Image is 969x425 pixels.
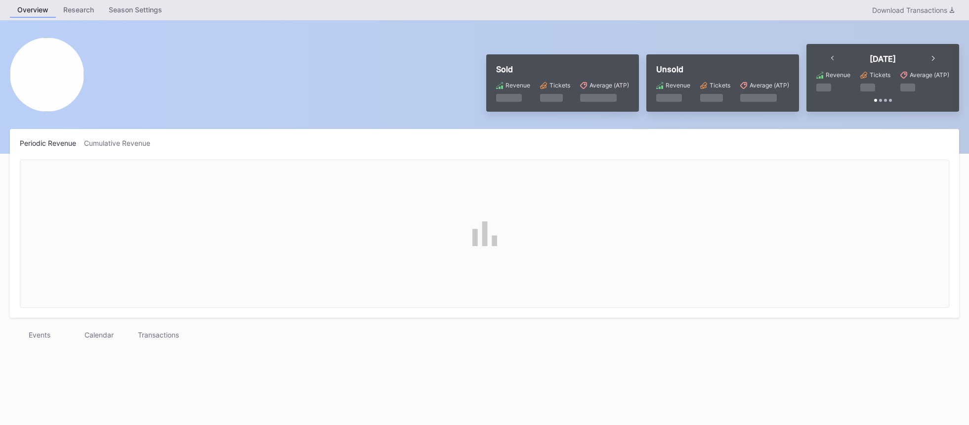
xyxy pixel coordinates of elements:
div: Tickets [710,82,730,89]
div: Revenue [826,71,850,79]
div: Cumulative Revenue [84,139,158,147]
div: Season Settings [101,2,169,17]
div: Average (ATP) [910,71,949,79]
div: Tickets [870,71,890,79]
div: Research [56,2,101,17]
div: Transactions [128,328,188,342]
div: Sold [496,64,629,74]
div: Revenue [506,82,530,89]
a: Season Settings [101,2,169,18]
div: Tickets [549,82,570,89]
a: Research [56,2,101,18]
div: Calendar [69,328,128,342]
div: Average (ATP) [590,82,629,89]
div: Events [10,328,69,342]
div: Revenue [666,82,690,89]
div: Average (ATP) [750,82,789,89]
a: Overview [10,2,56,18]
div: [DATE] [870,54,896,64]
div: Unsold [656,64,789,74]
div: Download Transactions [872,6,954,14]
button: Download Transactions [867,3,959,17]
div: Periodic Revenue [20,139,84,147]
